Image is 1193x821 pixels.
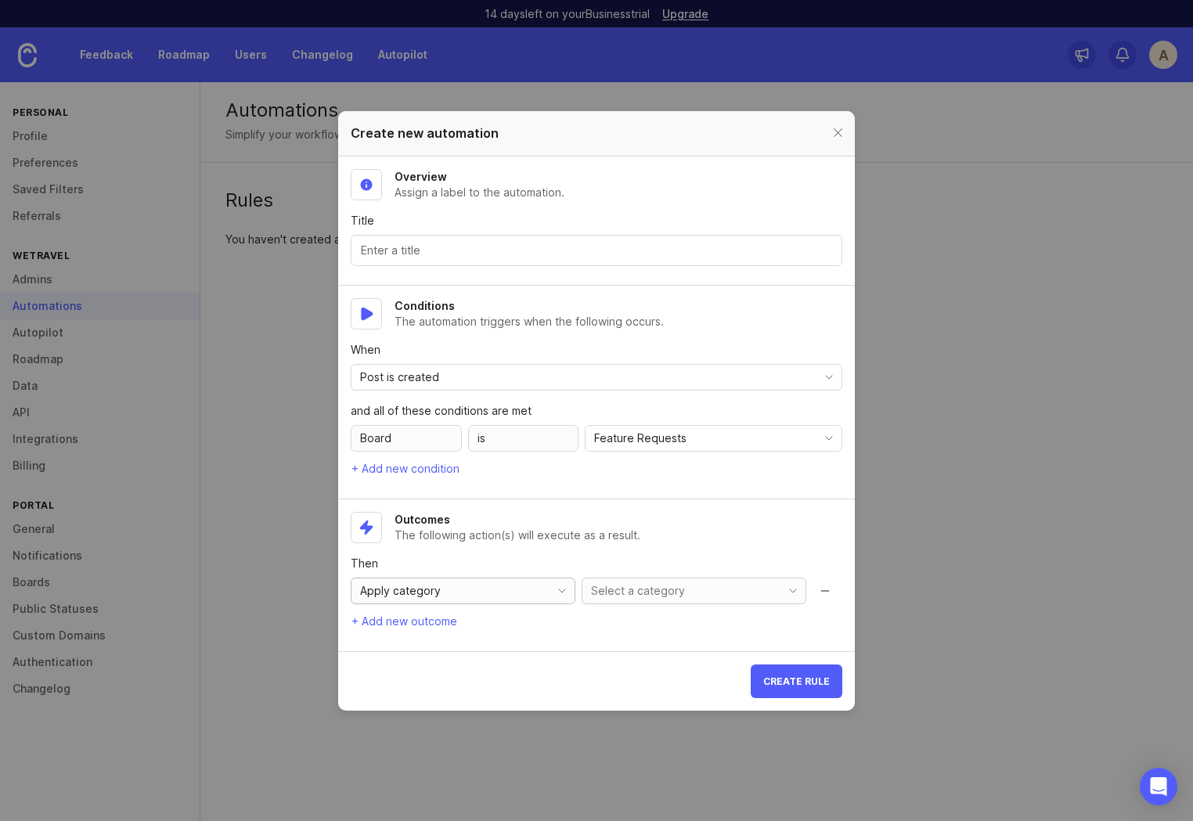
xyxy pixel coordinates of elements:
[395,169,564,185] h2: Overview
[351,425,462,452] div: Board
[351,610,458,632] button: + Add new outcome
[351,342,380,358] span: When
[395,528,640,543] p: The following action(s) will execute as a result.
[468,425,579,452] div: is
[395,314,664,329] p: The automation triggers when the following occurs.
[582,578,806,604] div: toggle menu
[360,582,441,600] span: Apply category
[395,298,664,314] h2: Conditions
[351,556,842,571] p: Then
[351,364,842,391] div: toggle menu
[780,585,806,597] svg: toggle icon
[1140,768,1177,805] div: Open Intercom Messenger
[594,430,687,447] span: Feature Requests
[351,214,374,227] span: Title
[351,461,460,477] span: + Add new condition
[763,675,830,687] span: Create rule
[395,185,564,200] p: Assign a label to the automation.
[361,242,832,259] input: Enter a title
[351,458,460,480] button: + Add new condition
[591,582,779,600] input: Select a category
[813,578,838,604] button: Remove action
[585,425,842,452] div: toggle menu
[351,578,575,604] div: toggle menu
[351,614,457,629] span: + Add new outcome
[550,585,575,597] svg: toggle icon
[751,664,842,698] button: Create rule
[395,512,640,528] h2: Outcomes
[351,125,499,141] span: Create new automation
[816,371,842,383] svg: toggle icon
[816,432,842,445] svg: toggle icon
[351,403,842,419] p: and all of these conditions are met
[360,369,439,386] span: Post is created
